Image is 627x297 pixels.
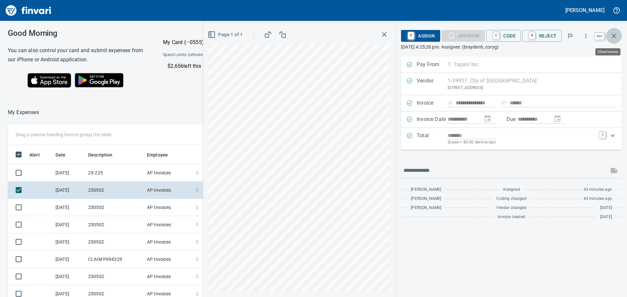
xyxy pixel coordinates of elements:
[565,7,604,14] h5: [PERSON_NAME]
[496,196,526,202] span: Coding changed
[196,256,199,262] span: $
[144,268,193,285] td: AP Invoices
[442,33,485,38] div: Coding Required
[168,62,300,70] p: $2,656 left this month
[8,46,147,64] h6: You can also control your card and submit expenses from our iPhone or Android application.
[27,73,71,88] img: Download on the App Store
[411,196,441,202] span: [PERSON_NAME]
[88,151,121,159] span: Description
[86,251,144,268] td: CLAIM P694329
[563,29,577,43] button: Flag
[498,214,525,220] span: Invoice created
[29,151,40,159] span: Alert
[595,33,604,40] a: esc
[8,29,147,38] h3: Good Morning
[522,30,562,42] button: RReject
[144,216,193,233] td: AP Invoices
[56,151,66,159] span: Date
[448,139,595,146] p: (basis + $0.00 Service tax)
[196,170,199,176] span: $
[401,128,622,150] div: Expand
[599,132,606,138] a: T
[584,186,612,193] span: 43 minutes ago
[491,30,516,41] span: Code
[584,196,612,202] span: 43 minutes ago
[496,205,526,211] span: Vendor changed
[196,221,199,228] span: $
[86,199,144,216] td: 250502
[53,233,86,251] td: [DATE]
[144,182,193,199] td: AP Invoices
[606,163,622,178] span: This records your message into the invoice and notifies anyone mentioned
[564,5,606,15] button: [PERSON_NAME]
[53,216,86,233] td: [DATE]
[86,164,144,182] td: 25-225
[29,151,48,159] span: Alert
[401,30,440,42] button: RAssign
[53,251,86,268] td: [DATE]
[86,268,144,285] td: 250502
[147,151,168,159] span: Employee
[209,31,243,39] span: Page 1 of 1
[411,205,441,211] span: [PERSON_NAME]
[71,69,127,91] img: Get it on Google Play
[503,186,520,193] span: Assigned
[529,32,535,39] a: R
[8,109,39,116] p: My Expenses
[8,109,39,116] nav: breadcrumb
[163,52,278,58] span: Spend Limits (refreshed by [PERSON_NAME] [DATE])
[53,199,86,216] td: [DATE]
[53,268,86,285] td: [DATE]
[206,29,245,41] button: Page 1 of 1
[4,3,53,18] img: Finvari
[86,182,144,199] td: 250502
[163,38,212,46] p: My Card (···0555)
[158,70,300,77] p: Online allowed
[196,290,199,297] span: $
[486,30,521,42] button: CCode
[144,233,193,251] td: AP Invoices
[411,186,441,193] span: [PERSON_NAME]
[56,151,74,159] span: Date
[144,251,193,268] td: AP Invoices
[88,151,113,159] span: Description
[600,205,612,211] span: [DATE]
[401,44,622,50] p: [DATE] 4:25:26 pm. Assignee: (braydenh, coryg)
[493,32,499,39] a: C
[196,204,199,211] span: $
[406,30,435,41] span: Assign
[86,216,144,233] td: 250502
[86,233,144,251] td: 250502
[408,32,414,39] a: R
[16,131,111,138] p: Drag a column heading here to group the table
[198,151,223,159] span: Amount
[53,164,86,182] td: [DATE]
[417,132,448,146] p: Total
[196,187,199,193] span: $
[196,273,199,280] span: $
[147,151,176,159] span: Employee
[144,164,193,182] td: AP Invoices
[144,199,193,216] td: AP Invoices
[527,30,556,41] span: Reject
[579,29,593,43] button: More
[53,182,86,199] td: [DATE]
[196,239,199,245] span: $
[600,214,612,220] span: [DATE]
